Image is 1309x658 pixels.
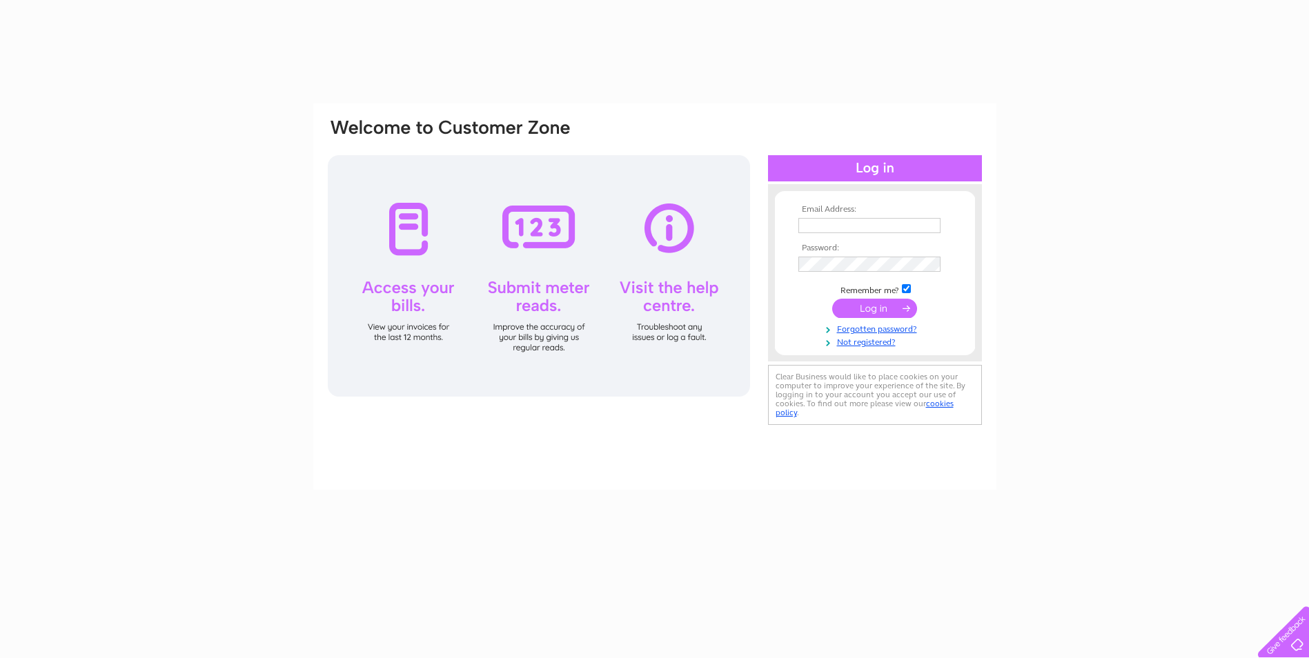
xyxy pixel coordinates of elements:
[798,321,955,335] a: Forgotten password?
[776,399,954,417] a: cookies policy
[795,282,955,296] td: Remember me?
[795,205,955,215] th: Email Address:
[795,243,955,253] th: Password:
[832,299,917,318] input: Submit
[798,335,955,348] a: Not registered?
[768,365,982,425] div: Clear Business would like to place cookies on your computer to improve your experience of the sit...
